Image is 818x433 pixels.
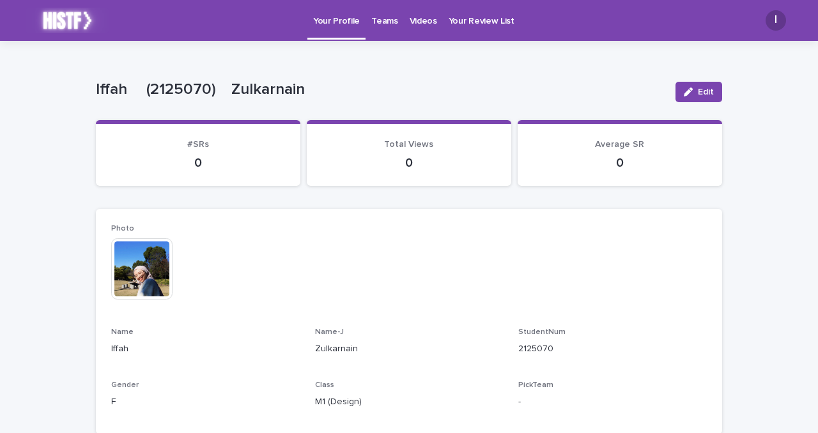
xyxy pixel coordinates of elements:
[675,82,722,102] button: Edit
[96,80,665,99] p: Iffah (2125070) Zulkarnain
[518,342,707,356] p: 2125070
[111,155,285,171] p: 0
[315,328,344,336] span: Name-J
[766,10,786,31] div: I
[111,225,134,232] span: Photo
[111,381,139,389] span: Gender
[111,395,300,409] p: F
[698,87,714,96] span: Edit
[315,342,504,356] p: Zulkarnain
[187,140,209,149] span: #SRs
[384,140,433,149] span: Total Views
[533,155,707,171] p: 0
[518,328,566,336] span: StudentNum
[315,381,334,389] span: Class
[111,328,134,336] span: Name
[26,8,109,33] img: k2lX6XtKT2uGl0LI8IDL
[322,155,496,171] p: 0
[315,395,504,409] p: M1 (Design)
[518,395,707,409] p: -
[518,381,553,389] span: PickTeam
[595,140,644,149] span: Average SR
[111,342,300,356] p: Iffah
